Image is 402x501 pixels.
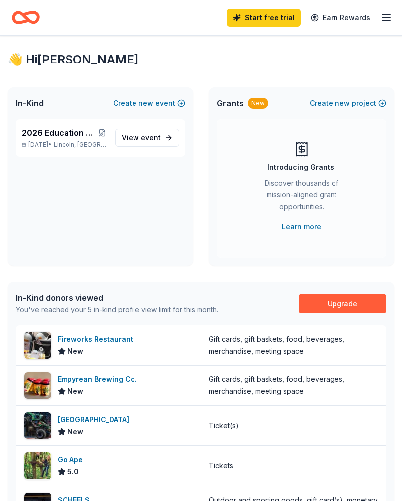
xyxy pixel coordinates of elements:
[282,221,321,233] a: Learn more
[67,385,83,397] span: New
[227,9,301,27] a: Start free trial
[24,412,51,439] img: Image for Pinnacle Bank Arena
[58,333,137,345] div: Fireworks Restaurant
[12,6,40,29] a: Home
[58,414,133,426] div: [GEOGRAPHIC_DATA]
[67,466,79,478] span: 5.0
[115,129,179,147] a: View event
[22,141,107,149] p: [DATE] •
[268,161,336,173] div: Introducing Grants!
[58,374,141,385] div: Empyrean Brewing Co.
[209,333,378,357] div: Gift cards, gift baskets, food, beverages, merchandise, meeting space
[217,97,244,109] span: Grants
[209,460,233,472] div: Tickets
[58,454,87,466] div: Go Ape
[335,97,350,109] span: new
[310,97,386,109] button: Createnewproject
[141,133,161,142] span: event
[67,426,83,438] span: New
[248,98,268,109] div: New
[138,97,153,109] span: new
[24,452,51,479] img: Image for Go Ape
[24,372,51,399] img: Image for Empyrean Brewing Co.
[113,97,185,109] button: Createnewevent
[122,132,161,144] span: View
[209,374,378,397] div: Gift cards, gift baskets, food, beverages, merchandise, meeting space
[305,9,376,27] a: Earn Rewards
[24,332,51,359] img: Image for Fireworks Restaurant
[299,294,386,313] a: Upgrade
[209,420,239,432] div: Ticket(s)
[16,304,218,315] div: You've reached your 5 in-kind profile view limit for this month.
[16,97,44,109] span: In-Kind
[8,52,394,67] div: 👋 Hi [PERSON_NAME]
[257,177,346,217] div: Discover thousands of mission-aligned grant opportunities.
[54,141,107,149] span: Lincoln, [GEOGRAPHIC_DATA]
[67,345,83,357] span: New
[22,127,98,139] span: 2026 Education Gala and Silent Auction
[16,292,218,304] div: In-Kind donors viewed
